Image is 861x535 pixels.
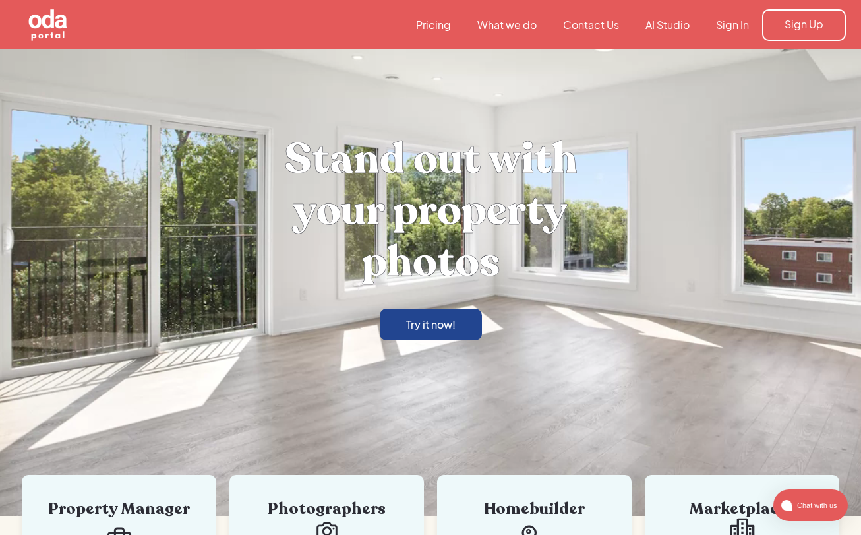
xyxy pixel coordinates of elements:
div: Photographers [249,501,404,517]
div: Sign Up [785,17,823,32]
a: Sign In [703,18,762,32]
a: AI Studio [632,18,703,32]
h1: Stand out with your property photos [233,133,628,288]
a: home [15,8,140,42]
div: Property Manager [42,501,196,517]
a: Sign Up [762,9,846,41]
div: Try it now! [406,317,456,332]
span: Chat with us [792,498,840,513]
div: Marketplaces [665,501,819,517]
a: Try it now! [380,309,482,340]
a: What we do [464,18,550,32]
a: Contact Us [550,18,632,32]
a: Pricing [403,18,464,32]
div: Homebuilder [457,501,612,517]
button: atlas-launcher [773,489,848,521]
